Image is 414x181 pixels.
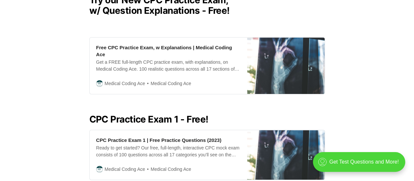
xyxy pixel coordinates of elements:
a: CPC Practice Exam 1 | Free Practice Questions (2023)Ready to get started? Our free, full-length, ... [89,130,325,180]
div: Get a FREE full-length CPC practice exam, with explanations, on Medical Coding Ace. 100 realistic... [96,59,241,73]
div: Free CPC Practice Exam, w Explanations | Medical Coding Ace [96,44,241,58]
div: CPC Practice Exam 1 | Free Practice Questions (2023) [96,137,222,144]
span: Medical Coding Ace [145,80,191,87]
iframe: portal-trigger [307,149,414,181]
div: Ready to get started? Our free, full-length, interactive CPC mock exam consists of 100 questions ... [96,145,241,158]
span: Medical Coding Ace [145,166,191,173]
h2: CPC Practice Exam 1 - Free! [89,114,325,124]
span: Medical Coding Ace [105,166,145,173]
a: Free CPC Practice Exam, w Explanations | Medical Coding AceGet a FREE full-length CPC practice ex... [89,37,325,94]
span: Medical Coding Ace [105,80,145,87]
